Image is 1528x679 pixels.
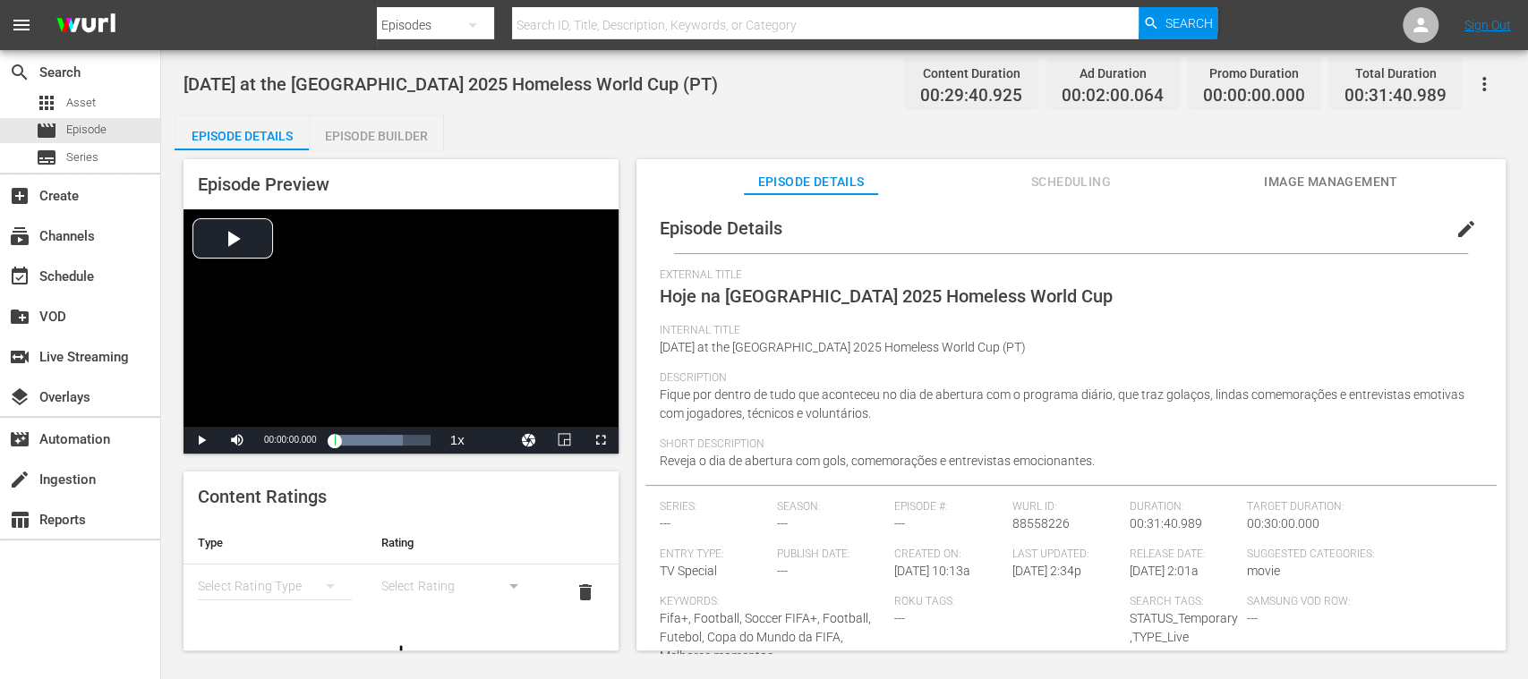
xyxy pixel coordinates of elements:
[1130,516,1202,530] span: 00:31:40.989
[1130,500,1238,514] span: Duration:
[184,522,619,620] table: simple table
[1464,18,1511,32] a: Sign Out
[9,386,30,408] span: Overlays
[894,564,970,578] span: [DATE] 10:13a
[1062,61,1164,86] div: Ad Duration
[660,268,1473,283] span: External Title
[66,149,98,166] span: Series
[36,120,57,141] span: Episode
[1130,611,1238,644] span: STATUS_Temporary,TYPE_Live
[366,522,549,564] th: Rating
[1012,516,1070,530] span: 88558226
[184,427,219,454] button: Play
[219,427,255,454] button: Mute
[175,115,309,150] button: Episode Details
[9,469,30,490] span: Ingestion
[575,581,596,603] span: delete
[9,185,30,207] span: Create
[1130,595,1238,609] span: Search Tags:
[43,4,129,47] img: ans4CAIJ8jUAAAAAAAAAAAAAAAAAAAAAAAAgQb4GAAAAAAAAAAAAAAAAAAAAAAAAJMjXAAAAAAAAAAAAAAAAAAAAAAAAgAT5G...
[894,500,1003,514] span: Episode #:
[744,171,878,193] span: Episode Details
[1130,547,1238,562] span: Release Date:
[660,454,1095,468] span: Reveja o dia de abertura com gols, comemorações e entrevistas emocionantes.
[660,285,1113,307] span: Hoje na [GEOGRAPHIC_DATA] 2025 Homeless World Cup
[36,147,57,168] span: Series
[1003,171,1138,193] span: Scheduling
[1455,218,1477,240] span: edit
[9,346,30,368] span: Live Streaming
[660,500,768,514] span: Series:
[1264,171,1398,193] span: Image Management
[9,306,30,327] span: VOD
[1203,86,1305,106] span: 00:00:00.000
[184,522,366,564] th: Type
[777,564,788,578] span: ---
[1247,547,1473,562] span: Suggested Categories:
[1344,86,1447,106] span: 00:31:40.989
[660,516,670,530] span: ---
[564,571,607,614] button: delete
[1247,516,1319,530] span: 00:30:00.000
[184,73,718,95] span: [DATE] at the [GEOGRAPHIC_DATA] 2025 Homeless World Cup (PT)
[1012,500,1121,514] span: Wurl ID:
[11,14,32,36] span: menu
[1012,547,1121,562] span: Last Updated:
[9,509,30,530] span: Reports
[66,94,96,112] span: Asset
[660,387,1464,420] span: Fique por dentro de tudo que aconteceu no dia de abertura com o programa diário, que traz golaços...
[1344,61,1447,86] div: Total Duration
[264,435,316,445] span: 00:00:00.000
[1247,500,1473,514] span: Target Duration:
[198,174,329,195] span: Episode Preview
[1012,564,1081,578] span: [DATE] 2:34p
[660,371,1473,386] span: Description
[1165,7,1212,39] span: Search
[894,547,1003,562] span: Created On:
[920,86,1022,106] span: 00:29:40.925
[583,427,619,454] button: Fullscreen
[1445,208,1488,250] button: edit
[1062,86,1164,106] span: 00:02:00.064
[1139,7,1217,39] button: Search
[334,435,430,446] div: Progress Bar
[660,547,768,562] span: Entry Type:
[920,61,1022,86] div: Content Duration
[36,92,57,114] span: Asset
[1247,595,1355,609] span: Samsung VOD Row:
[660,564,717,578] span: TV Special
[1203,61,1305,86] div: Promo Duration
[440,427,475,454] button: Playback Rate
[777,500,885,514] span: Season:
[184,209,619,454] div: Video Player
[309,115,443,150] button: Episode Builder
[660,437,1473,452] span: Short Description
[309,115,443,157] div: Episode Builder
[1130,564,1199,578] span: [DATE] 2:01a
[1247,564,1280,578] span: movie
[9,429,30,450] span: Automation
[894,516,905,530] span: ---
[1247,611,1258,625] span: ---
[894,611,905,625] span: ---
[511,427,547,454] button: Jump To Time
[660,340,1026,354] span: [DATE] at the [GEOGRAPHIC_DATA] 2025 Homeless World Cup (PT)
[660,324,1473,338] span: Internal Title
[547,427,583,454] button: Picture-in-Picture
[660,611,871,663] span: Fifa+, Football, Soccer FIFA+, Football, Futebol, Copa do Mundo da FIFA, Melhores momentos
[9,266,30,287] span: Schedule
[9,225,30,247] span: Channels
[198,486,327,507] span: Content Ratings
[660,217,782,239] span: Episode Details
[777,547,885,562] span: Publish Date:
[175,115,309,157] div: Episode Details
[66,121,107,139] span: Episode
[894,595,1121,609] span: Roku Tags:
[9,62,30,83] span: Search
[660,595,886,609] span: Keywords:
[777,516,788,530] span: ---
